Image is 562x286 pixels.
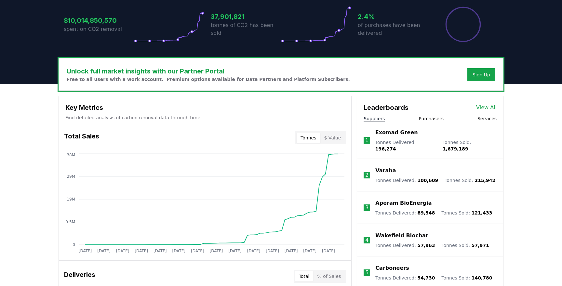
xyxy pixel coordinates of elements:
[320,133,345,143] button: $ Value
[365,136,368,144] p: 1
[467,68,495,81] button: Sign Up
[154,249,167,253] tspan: [DATE]
[65,114,345,121] p: Find detailed analysis of carbon removal data through time.
[441,242,489,249] p: Tonnes Sold :
[375,232,428,240] a: Wakefield Biochar
[375,210,435,216] p: Tonnes Delivered :
[365,269,368,277] p: 5
[375,199,432,207] a: Aperam BioEnergia
[375,177,438,184] p: Tonnes Delivered :
[66,220,75,224] tspan: 9.5M
[172,249,185,253] tspan: [DATE]
[473,71,490,78] a: Sign Up
[472,210,492,215] span: 121,433
[476,104,497,111] a: View All
[67,66,350,76] h3: Unlock full market insights with our Partner Portal
[472,275,492,280] span: 140,780
[73,242,75,247] tspan: 0
[419,115,444,122] button: Purchasers
[375,275,435,281] p: Tonnes Delivered :
[135,249,148,253] tspan: [DATE]
[79,249,92,253] tspan: [DATE]
[365,171,368,179] p: 2
[313,271,345,281] button: % of Sales
[64,131,99,144] h3: Total Sales
[375,129,418,136] a: Exomad Green
[266,249,279,253] tspan: [DATE]
[64,25,134,33] p: spent on CO2 removal
[417,178,438,183] span: 100,609
[443,146,468,151] span: 1,679,189
[67,153,75,157] tspan: 38M
[441,275,492,281] p: Tonnes Sold :
[364,115,385,122] button: Suppliers
[417,210,435,215] span: 89,548
[65,103,345,112] h3: Key Metrics
[417,243,435,248] span: 57,963
[64,16,134,25] h3: $10,014,850,570
[472,243,489,248] span: 57,971
[443,139,497,152] p: Tonnes Sold :
[191,249,204,253] tspan: [DATE]
[285,249,298,253] tspan: [DATE]
[322,249,335,253] tspan: [DATE]
[116,249,129,253] tspan: [DATE]
[445,177,495,184] p: Tonnes Sold :
[97,249,111,253] tspan: [DATE]
[303,249,316,253] tspan: [DATE]
[445,6,481,43] div: Percentage of sales delivered
[297,133,320,143] button: Tonnes
[295,271,314,281] button: Total
[375,264,409,272] a: Carboneers
[210,249,223,253] tspan: [DATE]
[365,204,368,212] p: 3
[67,174,75,179] tspan: 29M
[358,12,428,21] h3: 2.4%
[375,167,396,175] a: Varaha
[375,146,396,151] span: 196,274
[67,197,75,201] tspan: 19M
[365,236,368,244] p: 4
[477,115,497,122] button: Services
[228,249,242,253] tspan: [DATE]
[211,21,281,37] p: tonnes of CO2 has been sold
[211,12,281,21] h3: 37,901,821
[441,210,492,216] p: Tonnes Sold :
[375,242,435,249] p: Tonnes Delivered :
[64,270,95,283] h3: Deliveries
[417,275,435,280] span: 54,730
[247,249,261,253] tspan: [DATE]
[67,76,350,83] p: Free to all users with a work account. Premium options available for Data Partners and Platform S...
[475,178,495,183] span: 215,942
[375,139,436,152] p: Tonnes Delivered :
[358,21,428,37] p: of purchases have been delivered
[364,103,408,112] h3: Leaderboards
